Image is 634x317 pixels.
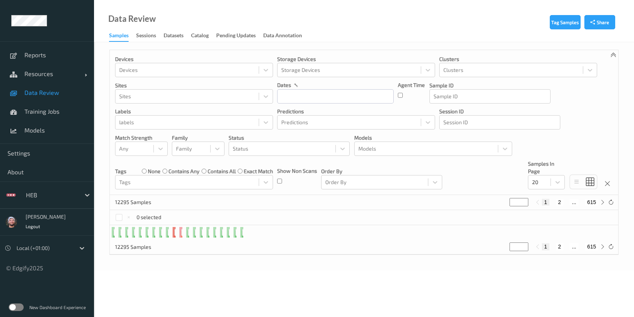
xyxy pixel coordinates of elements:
div: Data Annotation [263,32,302,41]
a: Sessions [136,30,164,41]
p: Show Non Scans [277,167,317,175]
a: Pending Updates [216,30,263,41]
a: Data Annotation [263,30,309,41]
div: Data Review [108,15,156,23]
button: 1 [542,199,549,206]
p: labels [115,108,273,115]
p: Agent Time [398,81,425,89]
label: contains any [168,168,199,175]
p: Clusters [439,55,597,63]
button: 615 [585,243,598,250]
label: none [148,168,161,175]
p: Samples In Page [528,160,565,175]
button: 2 [556,199,563,206]
p: Predictions [277,108,435,115]
p: Devices [115,55,273,63]
p: dates [277,81,291,89]
p: 12295 Samples [115,243,171,251]
p: Sites [115,82,273,89]
a: Datasets [164,30,191,41]
div: Pending Updates [216,32,256,41]
button: Share [584,15,615,29]
button: 1 [542,243,549,250]
div: Samples [109,32,129,42]
button: Tag Samples [550,15,581,29]
div: Sessions [136,32,156,41]
button: 615 [585,199,598,206]
p: Session ID [439,108,560,115]
p: Family [172,134,224,142]
label: contains all [208,168,236,175]
p: Tags [115,168,126,175]
button: ... [570,243,579,250]
p: Status [229,134,350,142]
div: Catalog [191,32,209,41]
p: Order By [321,168,442,175]
p: Storage Devices [277,55,435,63]
p: 0 selected [137,213,161,221]
button: ... [570,199,579,206]
label: exact match [244,168,273,175]
a: Samples [109,30,136,42]
p: Models [354,134,512,142]
p: 12295 Samples [115,198,171,206]
p: Sample ID [429,82,551,89]
button: 2 [556,243,563,250]
p: Match Strength [115,134,168,142]
div: Datasets [164,32,184,41]
a: Catalog [191,30,216,41]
